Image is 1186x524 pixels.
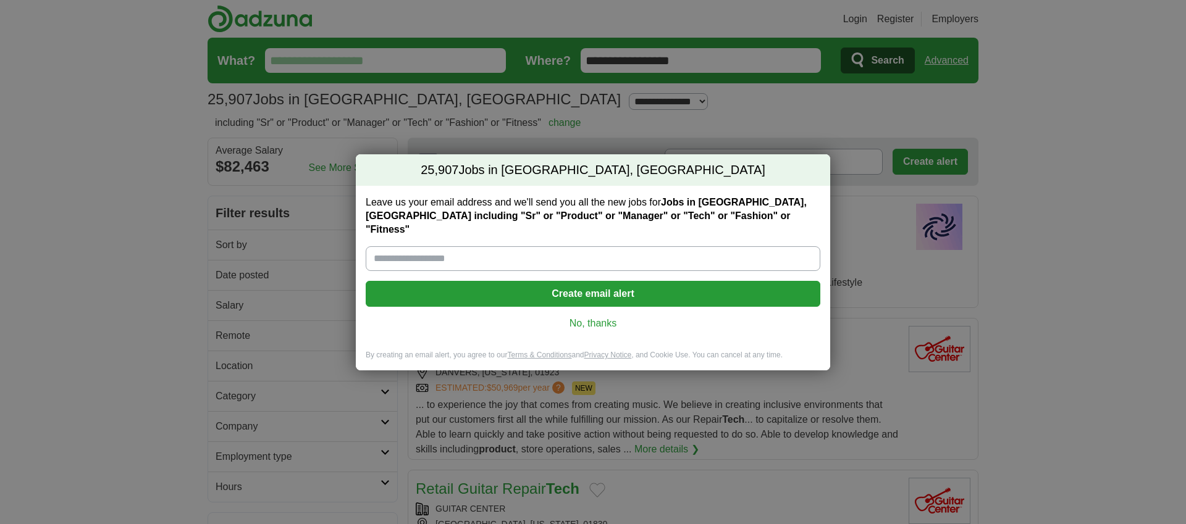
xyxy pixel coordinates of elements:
[507,351,571,359] a: Terms & Conditions
[376,317,810,330] a: No, thanks
[366,281,820,307] button: Create email alert
[356,350,830,370] div: By creating an email alert, you agree to our and , and Cookie Use. You can cancel at any time.
[356,154,830,186] h2: Jobs in [GEOGRAPHIC_DATA], [GEOGRAPHIC_DATA]
[366,196,820,236] label: Leave us your email address and we'll send you all the new jobs for
[421,162,458,179] span: 25,907
[366,197,807,235] strong: Jobs in [GEOGRAPHIC_DATA], [GEOGRAPHIC_DATA] including "Sr" or "Product" or "Manager" or "Tech" o...
[584,351,632,359] a: Privacy Notice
